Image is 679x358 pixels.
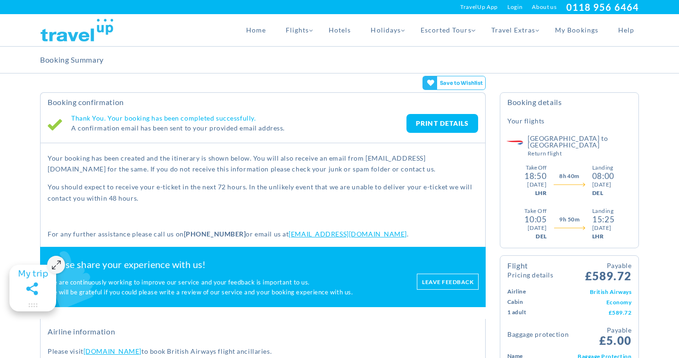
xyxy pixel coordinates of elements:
[71,114,406,122] h4: Thank You. Your booking has been completed successfully.
[536,232,547,241] div: DEL
[527,180,547,189] div: [DATE]
[545,14,608,46] a: My Bookings
[481,14,546,46] a: Travel Extras
[276,14,319,46] a: Flights
[184,230,246,238] strong: [PHONE_NUMBER]
[592,180,614,189] div: [DATE]
[507,297,547,307] td: Cabin
[528,135,631,156] h5: [GEOGRAPHIC_DATA] to [GEOGRAPHIC_DATA]
[506,135,525,149] img: British Airways
[319,14,361,46] a: Hotels
[83,347,141,355] a: [DOMAIN_NAME]
[524,172,547,180] div: 18:50
[422,76,486,90] gamitee-button: Get your friends' opinions
[592,215,614,224] div: 15:25
[40,47,104,73] h2: Booking Summary
[547,286,631,297] td: British Airways
[524,215,547,224] div: 10:05
[547,307,631,317] td: £589.72
[361,14,410,46] a: Holidays
[507,272,553,278] small: Pricing Details
[406,114,478,133] a: PRINT DETAILS
[507,331,569,338] h4: Baggage Protection
[48,153,478,175] p: Your booking has been created and the itinerary is shown below. You will also receive an email fr...
[592,172,614,180] div: 08:00
[608,14,639,46] a: Help
[47,277,407,298] p: We are continuously working to improve our service and your feedback is important to us. We will ...
[507,262,553,278] h4: Flight
[528,151,631,156] small: Return Flight
[559,215,580,224] span: 9h 50m
[507,98,631,114] h4: Booking Details
[526,163,547,172] div: Take Off
[507,307,547,317] td: 1 Adult
[71,122,406,133] p: A confirmation email has been sent to your provided email address.
[48,98,478,107] h2: Booking Confirmation
[48,346,478,357] p: Please visit to book British Airways flight ancillaries.
[524,207,547,215] div: Take Off
[599,325,631,335] small: Payable
[599,325,631,346] span: £5.00
[592,189,614,197] div: DEL
[592,224,614,232] div: [DATE]
[507,286,547,297] td: Airline
[528,224,547,232] div: [DATE]
[535,189,547,197] div: LHR
[566,1,639,13] a: 0118 956 6464
[236,14,276,46] a: Home
[585,260,631,270] small: Payable
[48,228,478,239] p: For any further assistance please call us on or email us at .
[411,14,481,46] a: Escorted Tours
[585,260,631,282] span: £589.72
[417,274,479,290] a: Leave feedback
[592,207,614,215] div: Landing
[47,259,407,270] h2: Please share your experience with us!
[289,230,407,238] a: [EMAIL_ADDRESS][DOMAIN_NAME]
[592,163,614,172] div: Landing
[547,297,631,307] td: Economy
[592,232,614,241] div: LHR
[9,265,56,311] gamitee-floater-minimize-handle: Maximize
[48,181,478,203] p: You should expect to receive your e-ticket in the next 72 hours. In the unlikely event that we ar...
[48,327,478,336] h2: Airline Information
[507,116,545,126] h5: Your Flights
[559,172,580,180] span: 8h 40m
